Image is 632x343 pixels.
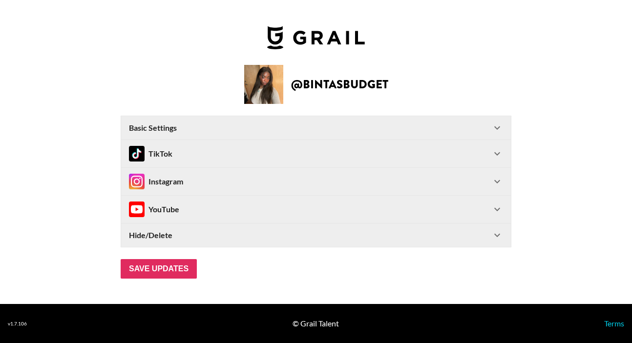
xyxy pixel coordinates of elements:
[129,146,145,161] img: TikTok
[129,174,145,189] img: Instagram
[293,319,339,328] div: © Grail Talent
[121,259,197,279] input: Save Updates
[129,146,172,161] div: TikTok
[121,168,511,195] div: InstagramInstagram
[121,196,511,223] div: InstagramYouTube
[121,116,511,140] div: Basic Settings
[129,174,183,189] div: Instagram
[129,230,172,240] strong: Hide/Delete
[8,321,27,327] div: v 1.7.106
[129,202,179,217] div: YouTube
[267,26,365,49] img: Grail Talent Logo
[604,319,624,328] a: Terms
[244,65,283,104] img: Creator
[291,79,388,90] h2: @ bintasbudget
[129,123,177,133] strong: Basic Settings
[121,223,511,247] div: Hide/Delete
[129,202,145,217] img: Instagram
[121,140,511,167] div: TikTokTikTok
